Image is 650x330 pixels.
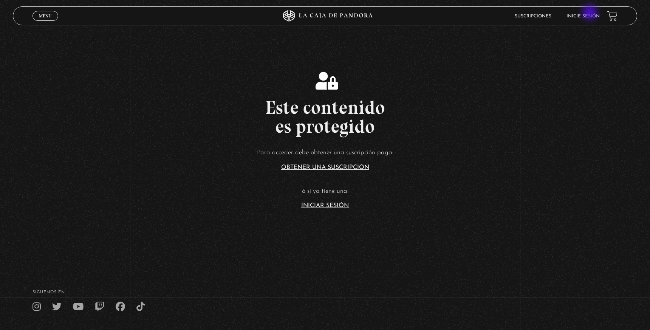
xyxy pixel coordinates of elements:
[566,14,600,19] a: Inicie sesión
[32,290,617,294] h4: SÍguenos en:
[607,11,617,21] a: View your shopping cart
[37,20,54,25] span: Cerrar
[281,164,369,170] a: Obtener una suscripción
[301,203,349,209] a: Iniciar Sesión
[515,14,551,19] a: Suscripciones
[39,14,51,18] span: Menu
